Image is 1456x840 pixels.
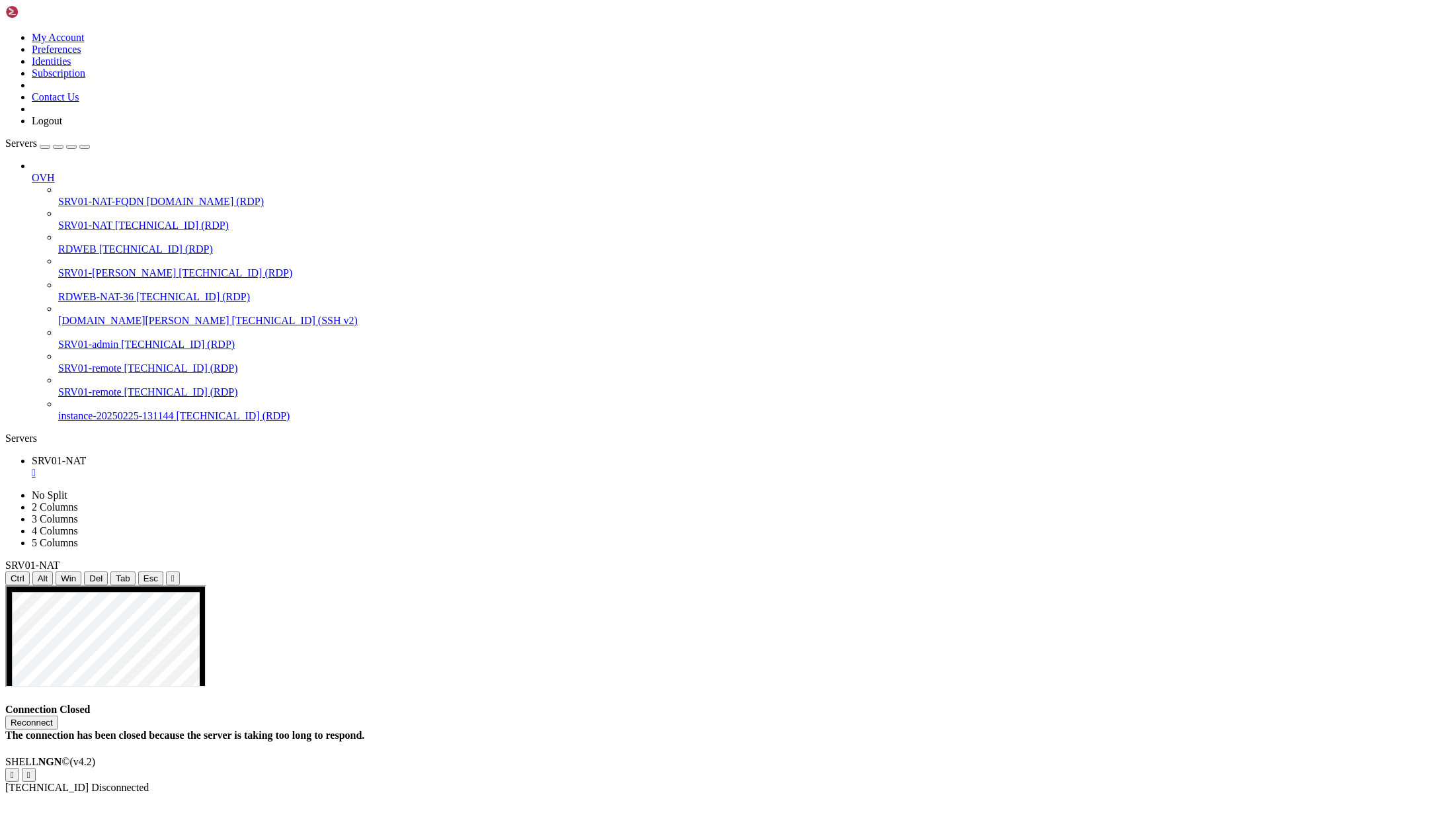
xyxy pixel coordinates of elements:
button: Alt [32,571,54,585]
a: My Account [32,32,85,43]
a: RDWEB [TECHNICAL_ID] (RDP) [58,243,1451,255]
span: Alt [38,573,48,583]
span: Connection Closed [5,704,90,715]
button: Reconnect [5,716,58,730]
span: [TECHNICAL_ID] (RDP) [124,386,238,398]
li: SRV01-NAT [TECHNICAL_ID] (RDP) [58,208,1451,231]
a: SRV01-NAT [TECHNICAL_ID] (RDP) [58,220,1451,231]
span: [TECHNICAL_ID] (RDP) [115,220,229,231]
span: OVH [32,172,55,183]
button: Tab [110,571,136,585]
a: Logout [32,115,62,126]
span: SRV01-NAT [58,220,112,231]
span: [DOMAIN_NAME][PERSON_NAME] [58,315,229,326]
div:  [11,770,14,780]
span: [TECHNICAL_ID] (RDP) [124,362,238,374]
span: Del [89,573,102,583]
a: SRV01-[PERSON_NAME] [TECHNICAL_ID] (RDP) [58,267,1451,279]
span: 4.2.0 [70,756,96,767]
div: The connection has been closed because the server is taking too long to respond. [5,730,1451,741]
li: instance-20250225-131144 [TECHNICAL_ID] (RDP) [58,398,1451,422]
span: [TECHNICAL_ID] (RDP) [136,291,250,302]
button: Ctrl [5,571,30,585]
span: SRV01-NAT-FQDN [58,196,144,207]
span: [DOMAIN_NAME] (RDP) [147,196,264,207]
span: [TECHNICAL_ID] (SSH v2) [232,315,358,326]
b: NGN [38,756,62,767]
a: OVH [32,172,1451,184]
button: Esc [138,571,163,585]
a:  [32,467,1451,479]
span: SRV01-admin [58,339,118,350]
img: Shellngn [5,5,81,19]
li: SRV01-NAT-FQDN [DOMAIN_NAME] (RDP) [58,184,1451,208]
a: Subscription [32,67,85,79]
li: RDWEB-NAT-36 [TECHNICAL_ID] (RDP) [58,279,1451,303]
div:  [27,770,30,780]
a: Servers [5,138,90,149]
span: SRV01-NAT [5,560,60,571]
span: Win [61,573,76,583]
span: SHELL © [5,756,95,767]
a: SRV01-admin [TECHNICAL_ID] (RDP) [58,339,1451,351]
li: SRV01-[PERSON_NAME] [TECHNICAL_ID] (RDP) [58,255,1451,279]
a: SRV01-NAT [32,455,1451,479]
span: Tab [116,573,130,583]
a: SRV01-remote [TECHNICAL_ID] (RDP) [58,386,1451,398]
a: [DOMAIN_NAME][PERSON_NAME] [TECHNICAL_ID] (SSH v2) [58,315,1451,327]
a: 4 Columns [32,525,78,536]
a: 5 Columns [32,537,78,548]
span: SRV01-remote [58,386,122,398]
a: SRV01-remote [TECHNICAL_ID] (RDP) [58,362,1451,374]
span: [TECHNICAL_ID] (RDP) [99,243,213,255]
li: SRV01-remote [TECHNICAL_ID] (RDP) [58,351,1451,374]
a: instance-20250225-131144 [TECHNICAL_ID] (RDP) [58,410,1451,422]
span: [TECHNICAL_ID] (RDP) [121,339,235,350]
a: Identities [32,56,71,67]
button:  [166,571,180,585]
a: No Split [32,489,67,501]
a: SRV01-NAT-FQDN [DOMAIN_NAME] (RDP) [58,196,1451,208]
li: [DOMAIN_NAME][PERSON_NAME] [TECHNICAL_ID] (SSH v2) [58,303,1451,327]
span: Ctrl [11,573,24,583]
li: SRV01-admin [TECHNICAL_ID] (RDP) [58,327,1451,351]
span: RDWEB [58,243,97,255]
a: Preferences [32,44,81,55]
button:  [5,768,19,782]
span: SRV01-NAT [32,455,86,466]
span: [TECHNICAL_ID] (RDP) [179,267,292,278]
li: OVH [32,160,1451,422]
a: 2 Columns [32,501,78,513]
span: Esc [143,573,158,583]
li: RDWEB [TECHNICAL_ID] (RDP) [58,231,1451,255]
li: SRV01-remote [TECHNICAL_ID] (RDP) [58,374,1451,398]
span: [TECHNICAL_ID] (RDP) [176,410,290,421]
span: SRV01-remote [58,362,122,374]
span: Servers [5,138,37,149]
a: RDWEB-NAT-36 [TECHNICAL_ID] (RDP) [58,291,1451,303]
button: Del [84,571,108,585]
span: SRV01-[PERSON_NAME] [58,267,176,278]
span: RDWEB-NAT-36 [58,291,134,302]
a: Contact Us [32,91,79,103]
span: [TECHNICAL_ID] [5,782,89,793]
a: 3 Columns [32,513,78,525]
span: Disconnected [91,782,149,793]
div: Servers [5,433,1451,444]
span: instance-20250225-131144 [58,410,173,421]
button: Win [56,571,81,585]
div:  [171,573,175,583]
button:  [22,768,36,782]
